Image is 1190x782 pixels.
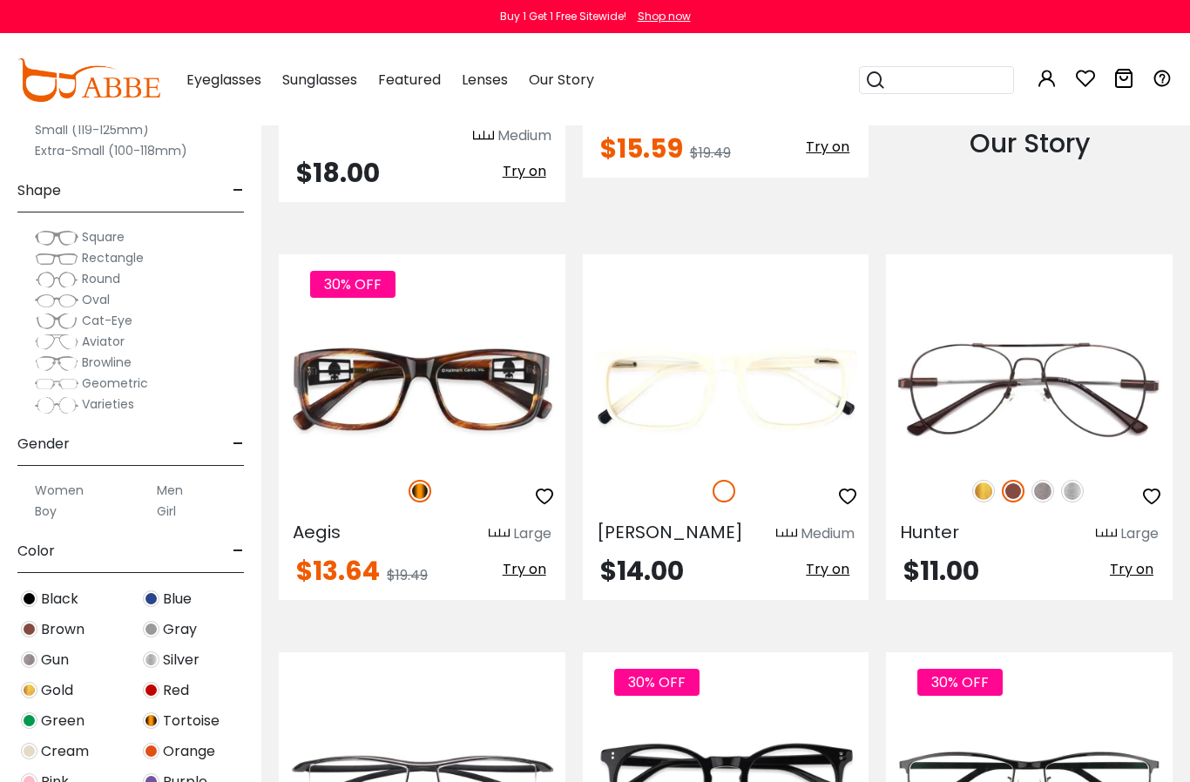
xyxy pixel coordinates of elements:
span: 30% OFF [310,271,396,298]
label: Small (119-125mm) [35,119,149,140]
img: Aviator.png [35,334,78,351]
label: Boy [35,501,57,522]
img: Browline.png [35,354,78,372]
button: Try on [1105,558,1159,581]
span: 30% OFF [614,669,700,696]
span: Cream [41,741,89,762]
span: Try on [806,137,849,157]
span: Black [41,589,78,610]
span: Sunglasses [282,70,357,90]
span: [PERSON_NAME] [597,520,743,544]
div: Our Story [886,124,1173,163]
img: Oval.png [35,292,78,309]
img: Cat-Eye.png [35,313,78,330]
button: Try on [801,136,855,158]
img: Tortoise [143,712,159,729]
img: Geometric.png [35,375,78,393]
span: - [233,423,244,465]
span: Aegis [293,520,341,544]
div: Shop now [638,9,691,24]
img: Gun [1031,480,1054,502]
img: Silver [143,651,159,668]
img: Brown [21,621,37,637]
img: Blue [143,590,159,607]
span: Geometric [82,374,148,392]
span: Color [17,530,55,572]
span: Gold [41,680,73,701]
span: Gun [41,650,69,671]
img: size ruler [473,130,494,143]
div: Large [513,523,551,544]
img: Cream [21,743,37,759]
span: Orange [163,741,215,762]
img: Gold [21,682,37,698]
span: Aviator [82,333,125,350]
img: size ruler [776,528,797,541]
span: Lenses [462,70,508,90]
span: $19.49 [690,143,731,163]
img: size ruler [489,528,510,541]
img: Gold [972,480,995,502]
img: Square.png [35,229,78,246]
img: Varieties.png [35,396,78,415]
span: Browline [82,354,132,371]
span: Try on [1110,559,1153,579]
span: Cat-Eye [82,312,132,329]
span: Square [82,228,125,246]
img: Gray [143,621,159,637]
span: Red [163,680,189,701]
span: Featured [378,70,441,90]
img: Orange [143,743,159,759]
span: Round [82,270,120,287]
img: size ruler [1096,528,1117,541]
span: Blue [163,589,192,610]
span: $19.49 [387,565,428,585]
span: Try on [503,161,546,181]
span: $14.00 [600,552,684,590]
img: Tortoise Aegis - TR ,Universal Bridge Fit [279,317,565,460]
img: Gun [21,651,37,668]
img: Brown Hunter - Metal ,Adjust Nose Pads [886,317,1173,460]
img: Green [21,712,37,729]
span: Gender [17,423,70,465]
img: Red [143,682,159,698]
div: Medium [801,523,855,544]
span: Hunter [900,520,959,544]
span: $15.59 [600,130,683,167]
span: Oval [82,291,110,308]
span: Rectangle [82,249,144,266]
img: White [713,480,735,502]
span: Our Story [529,70,594,90]
span: Try on [503,559,546,579]
span: $18.00 [296,154,380,192]
span: Silver [163,650,199,671]
span: - [233,170,244,212]
img: Silver [1061,480,1084,502]
img: White McIntosh - Acetate ,Light Weight [583,317,869,460]
button: Try on [801,558,855,581]
label: Men [157,480,183,501]
a: Shop now [629,9,691,24]
img: Black [21,590,37,607]
span: Green [41,711,85,731]
span: Varieties [82,395,134,413]
span: 30% OFF [917,669,1003,696]
div: Buy 1 Get 1 Free Sitewide! [500,9,626,24]
button: Try on [497,160,551,183]
button: Try on [497,558,551,581]
div: Medium [497,125,551,146]
span: - [233,530,244,572]
img: Round.png [35,271,78,288]
span: Brown [41,619,85,640]
label: Women [35,480,84,501]
label: Extra-Small (100-118mm) [35,140,187,161]
label: Girl [157,501,176,522]
img: Tortoise [409,480,431,502]
img: abbeglasses.com [17,58,160,102]
img: Rectangle.png [35,250,78,267]
span: Try on [806,559,849,579]
span: $13.64 [296,552,380,590]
